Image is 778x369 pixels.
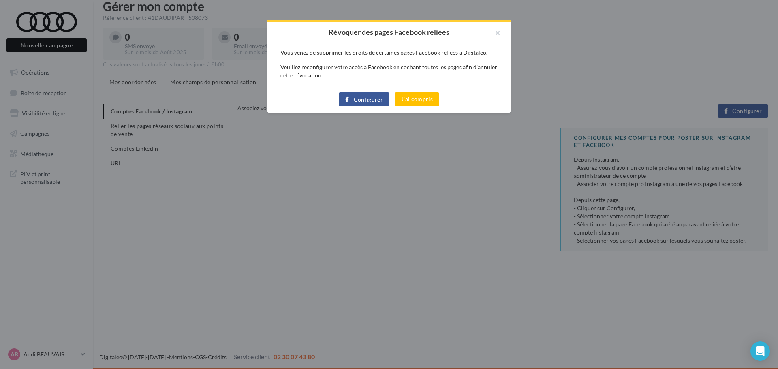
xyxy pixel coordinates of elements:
[339,92,389,106] button: Configurer
[395,92,439,106] button: J'ai compris
[280,63,498,79] p: Veuillez reconfigurer votre accès à Facebook en cochant toutes les pages afin d'annuler cette rév...
[280,28,498,36] h2: Révoquer des pages Facebook reliées
[354,96,383,103] span: Configurer
[750,341,770,361] div: Open Intercom Messenger
[280,49,498,57] p: Vous venez de supprimer les droits de certaines pages Facebook reliées à Digitaleo.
